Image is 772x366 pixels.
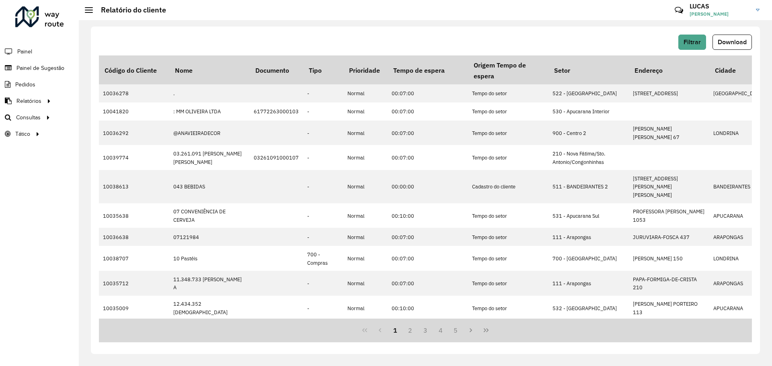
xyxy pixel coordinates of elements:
font: Pedidos [15,82,35,88]
font: [PERSON_NAME] [690,11,729,17]
font: Consultas [16,115,41,121]
font: Prioridade [349,66,380,74]
button: Última página [478,323,494,338]
font: - [307,280,309,287]
font: BANDEIRANTES [713,184,750,190]
font: Normal [347,280,364,287]
font: Normal [347,255,364,262]
font: : MM OLIVEIRA LTDA [173,108,221,115]
font: - [307,108,309,115]
font: 03.261.091 [PERSON_NAME] [PERSON_NAME] [173,150,242,166]
font: Painel de Sugestão [16,65,64,71]
font: 10038613 [103,184,129,190]
font: LUCAS [690,2,709,10]
font: Filtrar [684,39,701,45]
font: - [307,234,309,241]
font: Documento [255,66,289,74]
font: Tático [15,131,30,137]
font: [GEOGRAPHIC_DATA] [713,90,764,97]
button: 1 [388,323,403,338]
button: Download [712,35,752,50]
font: Tempo do setor [472,90,507,97]
font: PAPA-FORMIGA-DE-CRISTA 210 [633,276,697,291]
font: Normal [347,213,364,219]
font: 043 BEBIDAS [173,184,205,190]
button: 2 [402,323,418,338]
button: Filtrar [678,35,706,50]
font: - [307,305,309,312]
button: Próxima página [463,323,478,338]
font: 11.348.733 [PERSON_NAME] A [173,276,242,291]
font: Download [718,39,747,45]
font: Tempo do setor [472,255,507,262]
font: 03261091000107 [254,154,299,161]
button: 3 [418,323,433,338]
font: [STREET_ADDRESS] [633,90,678,97]
font: @ANAVIEIRADECOR [173,130,220,137]
font: 00:07:00 [392,108,414,115]
font: 2 [408,326,412,334]
font: 10036278 [103,90,129,97]
font: 10038707 [103,255,129,262]
font: Normal [347,90,364,97]
font: 07121984 [173,234,199,241]
font: Código do Cliente [105,66,157,74]
font: 00:00:00 [392,184,414,190]
font: Cidade [715,66,736,74]
font: 00:10:00 [392,305,414,312]
font: 111 - Arapongas [552,234,591,241]
font: 07 CONVENIÊNCIA DE CERVEJA [173,208,226,223]
font: 900 - Centro 2 [552,130,586,137]
font: Normal [347,234,364,241]
font: 111 - Arapongas [552,280,591,287]
font: 10 Pastéis [173,255,197,262]
font: Tempo do setor [472,280,507,287]
font: - [307,154,309,161]
font: 00:07:00 [392,154,414,161]
font: - [307,130,309,137]
font: Normal [347,130,364,137]
font: 210 - Nova Fátima/Sto. Antonio/Congonhinhas [552,150,605,166]
font: 4 [439,326,443,334]
font: 511 - BANDEIRANTES 2 [552,184,608,190]
font: Normal [347,305,364,312]
font: 00:07:00 [392,255,414,262]
font: Tempo do setor [472,234,507,241]
font: - [307,184,309,190]
font: 1 [393,326,397,334]
font: LONDRINA [713,130,739,137]
font: Tempo do setor [472,213,507,219]
font: APUCARANA [713,213,743,219]
font: [PERSON_NAME] [PERSON_NAME] 67 [633,125,680,141]
font: APUCARANA [713,305,743,312]
font: 531 - Apucarana Sul [552,213,599,219]
font: 00:07:00 [392,280,414,287]
font: 10035638 [103,213,129,219]
font: 12.434.352 [DEMOGRAPHIC_DATA] [173,301,228,316]
font: [PERSON_NAME] PORTEIRO 113 [633,301,698,316]
font: 10035009 [103,305,129,312]
font: Cadastro do cliente [472,184,515,190]
font: 00:07:00 [392,130,414,137]
font: 10041820 [103,108,129,115]
font: Nome [175,66,193,74]
a: Contato Rápido [670,2,688,19]
font: [PERSON_NAME] 150 [633,255,683,262]
font: 10036292 [103,130,129,137]
font: [STREET_ADDRESS][PERSON_NAME][PERSON_NAME] [633,175,678,199]
font: Normal [347,154,364,161]
font: Tempo do setor [472,130,507,137]
font: Normal [347,184,364,190]
font: Relatórios [16,98,41,104]
font: Tempo do setor [472,154,507,161]
font: 00:07:00 [392,234,414,241]
font: 530 - Apucarana Interior [552,108,610,115]
font: 3 [423,326,427,334]
font: 10035712 [103,280,129,287]
font: 00:07:00 [392,90,414,97]
button: 4 [433,323,448,338]
font: Tempo de espera [393,66,445,74]
font: Painel [17,49,32,55]
font: Endereço [634,66,663,74]
font: 700 - [GEOGRAPHIC_DATA] [552,255,617,262]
